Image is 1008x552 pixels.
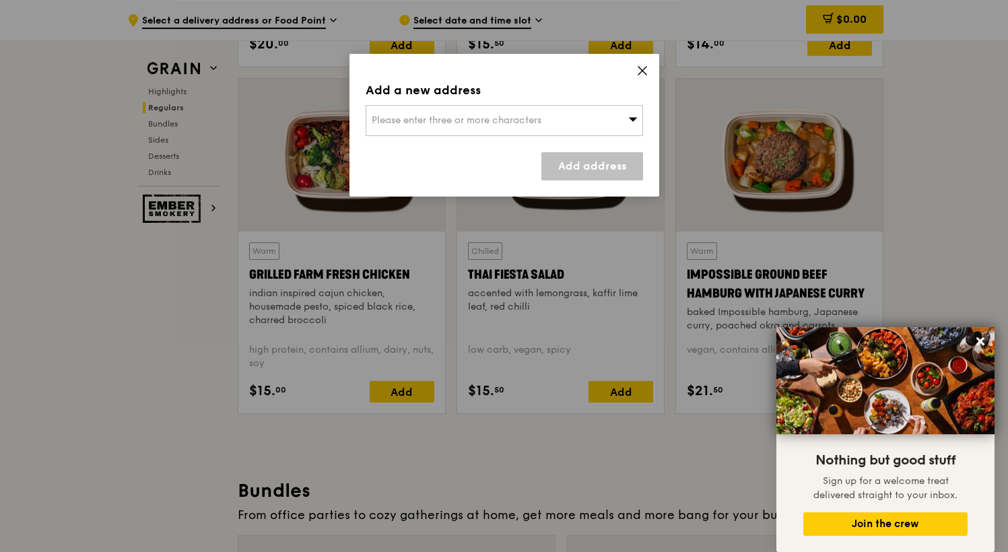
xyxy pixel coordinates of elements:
[366,81,643,100] div: Add a new address
[372,114,541,126] span: Please enter three or more characters
[970,331,991,352] button: Close
[803,512,968,536] button: Join the crew
[813,475,957,501] span: Sign up for a welcome treat delivered straight to your inbox.
[541,152,643,180] a: Add address
[776,327,995,434] img: DSC07876-Edit02-Large.jpeg
[815,452,955,469] span: Nothing but good stuff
